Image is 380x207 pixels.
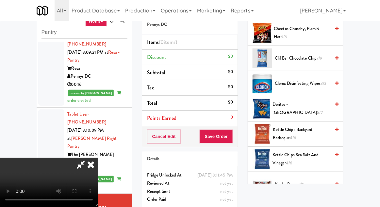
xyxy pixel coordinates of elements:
[147,171,233,179] div: Fridge Unlocked At
[147,53,167,61] span: Discount
[41,27,127,39] input: Search vision orders
[317,109,323,116] span: 5/7
[147,22,233,27] h5: Pennys DC
[273,101,330,117] span: Doritos - [GEOGRAPHIC_DATA]
[275,54,330,63] span: Clif Bar Chocolate Chip
[147,155,233,163] div: Details
[147,179,233,188] div: Reviewed At
[275,80,330,88] span: Clorox Disinfecting Wipes
[270,151,339,167] div: Kettle Chips Sea Salt and Vinegar4/6
[220,188,233,195] span: not yet
[68,135,117,150] a: [PERSON_NAME] Right Pantry
[275,180,330,189] span: Kinder Bueno
[147,188,233,196] div: Receipt Sent
[299,181,305,187] span: 7/8
[68,49,108,55] span: [DATE] 8:09:21 PM at
[228,52,233,61] div: $0
[85,16,107,27] a: recent
[274,25,331,41] span: Cheetos Crunchy, Flamin' Hot
[273,151,330,167] span: Kettle Chips Sea Salt and Vinegar
[147,69,166,76] span: Subtotal
[272,180,339,189] div: Kinder Bueno7/8
[68,127,104,141] span: [DATE] 8:10:09 PM at
[147,196,233,204] div: Order Paid
[200,130,233,143] button: Save Order
[147,38,177,46] span: Items
[228,68,233,76] div: $0
[271,126,339,142] div: Kettle Chips Backyard Barbeque4/6
[220,196,233,202] span: not yet
[290,135,296,141] span: 4/6
[286,160,292,166] span: 4/6
[147,99,157,107] span: Total
[147,114,176,122] span: Points Earned
[68,72,127,81] div: Pennys DC
[228,98,233,106] div: $0
[68,81,127,89] div: 00:16
[272,25,339,41] div: Cheetos Crunchy, Flamin' Hot6/6
[147,84,154,91] span: Tax
[228,83,233,91] div: $0
[273,126,330,142] span: Kettle Chips Backyard Barbeque
[37,108,132,194] li: Tablet User· [PHONE_NUMBER][DATE] 8:10:09 PM at[PERSON_NAME] Right PantryThe [PERSON_NAME]Digital...
[68,65,127,73] div: Resa
[68,111,106,125] a: Tablet User· [PHONE_NUMBER]
[197,171,233,179] div: [DATE] 8:11:45 PM
[270,101,339,117] div: Doritos - [GEOGRAPHIC_DATA]5/7
[159,38,177,46] span: (0 )
[37,5,48,16] img: Micromart
[37,30,132,108] li: Tablet User· [PHONE_NUMBER][DATE] 8:09:21 PM atResa - PantryResaPennys DC00:16reviewed by [PERSON...
[220,180,233,186] span: not yet
[230,113,233,122] div: 0
[281,34,287,40] span: 6/6
[164,38,176,46] ng-pluralize: items
[68,90,114,96] span: reviewed by [PERSON_NAME]
[272,80,339,88] div: Clorox Disinfecting Wipes3/3
[147,130,181,143] button: Cancel Edit
[68,151,127,159] div: The [PERSON_NAME]
[321,80,327,86] span: 3/3
[317,55,322,61] span: 7/9
[272,54,339,63] div: Clif Bar Chocolate Chip7/9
